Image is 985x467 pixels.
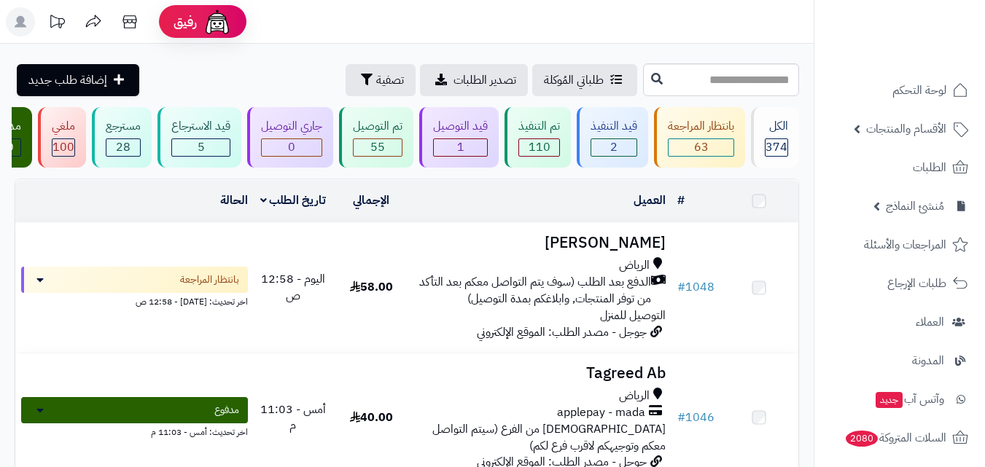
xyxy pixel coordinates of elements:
[350,409,393,426] span: 40.00
[677,409,685,426] span: #
[21,293,248,308] div: اخر تحديث: [DATE] - 12:58 ص
[823,73,976,108] a: لوحة التحكم
[619,257,650,274] span: الرياض
[106,139,140,156] div: 28
[823,150,976,185] a: الطلبات
[668,118,734,135] div: بانتظار المراجعة
[544,71,604,89] span: طلباتي المُوكلة
[52,138,74,156] span: 100
[453,71,516,89] span: تصدير الطلبات
[823,227,976,262] a: المراجعات والأسئلة
[600,307,666,324] span: التوصيل للمنزل
[823,420,976,455] a: السلات المتروكة2080
[913,157,946,178] span: الطلبات
[557,404,645,421] span: applepay - mada
[502,107,574,168] a: تم التنفيذ 110
[887,273,946,294] span: طلبات الإرجاع
[288,138,295,156] span: 0
[677,192,685,209] a: #
[155,107,244,168] a: قيد الاسترجاع 5
[864,235,946,255] span: المراجعات والأسئلة
[912,350,944,371] span: المدونة
[574,107,651,168] a: قيد التنفيذ 2
[354,139,402,156] div: 55
[172,139,230,156] div: 5
[17,64,139,96] a: إضافة طلب جديد
[651,107,748,168] a: بانتظار المراجعة 63
[876,392,903,408] span: جديد
[591,139,636,156] div: 2
[420,64,528,96] a: تصدير الطلبات
[844,428,946,448] span: السلات المتروكة
[180,272,239,287] span: بانتظار المراجعة
[823,266,976,301] a: طلبات الإرجاع
[106,118,141,135] div: مسترجع
[261,270,325,305] span: اليوم - 12:58 ص
[198,138,205,156] span: 5
[350,278,393,296] span: 58.00
[669,139,733,156] div: 63
[748,107,802,168] a: الكل374
[336,107,416,168] a: تم التوصيل 55
[432,420,666,455] span: [DEMOGRAPHIC_DATA] من الفرع (سيتم التواصل معكم وتوجيهكم لاقرب فرع لكم)
[260,401,326,435] span: أمس - 11:03 م
[174,13,197,31] span: رفيق
[433,118,488,135] div: قيد التوصيل
[823,305,976,340] a: العملاء
[416,107,502,168] a: قيد التوصيل 1
[532,64,637,96] a: طلباتي المُوكلة
[823,343,976,378] a: المدونة
[823,382,976,417] a: وآتس آبجديد
[346,64,416,96] button: تصفية
[766,138,787,156] span: 374
[610,138,618,156] span: 2
[892,80,946,101] span: لوحة التحكم
[591,118,637,135] div: قيد التنفيذ
[52,118,75,135] div: ملغي
[262,139,322,156] div: 0
[353,118,402,135] div: تم التوصيل
[519,139,559,156] div: 110
[529,138,550,156] span: 110
[416,365,666,382] h3: Tagreed Ab
[376,71,404,89] span: تصفية
[220,192,248,209] a: الحالة
[518,118,560,135] div: تم التنفيذ
[416,274,651,307] span: الدفع بعد الطلب (سوف يتم التواصل معكم بعد التأكد من توفر المنتجات, وابلاغكم بمدة التوصيل)
[434,139,487,156] div: 1
[916,312,944,332] span: العملاء
[21,423,248,439] div: اخر تحديث: أمس - 11:03 م
[171,118,230,135] div: قيد الاسترجاع
[214,403,239,417] span: مدفوع
[244,107,336,168] a: جاري التوصيل 0
[634,192,666,209] a: العميل
[35,107,89,168] a: ملغي 100
[116,138,131,156] span: 28
[619,388,650,404] span: الرياض
[477,323,647,341] span: جوجل - مصدر الطلب: الموقع الإلكتروني
[677,278,685,296] span: #
[260,192,327,209] a: تاريخ الطلب
[39,7,75,40] a: تحديثات المنصة
[846,431,878,447] span: 2080
[370,138,385,156] span: 55
[52,139,74,156] div: 100
[203,7,232,36] img: ai-face.png
[866,119,946,139] span: الأقسام والمنتجات
[457,138,464,156] span: 1
[765,118,788,135] div: الكل
[694,138,709,156] span: 63
[89,107,155,168] a: مسترجع 28
[886,196,944,216] span: مُنشئ النماذج
[886,41,971,71] img: logo-2.png
[677,409,715,426] a: #1046
[677,278,715,296] a: #1048
[874,389,944,409] span: وآتس آب
[28,71,107,89] span: إضافة طلب جديد
[353,192,389,209] a: الإجمالي
[416,235,666,251] h3: [PERSON_NAME]
[261,118,322,135] div: جاري التوصيل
